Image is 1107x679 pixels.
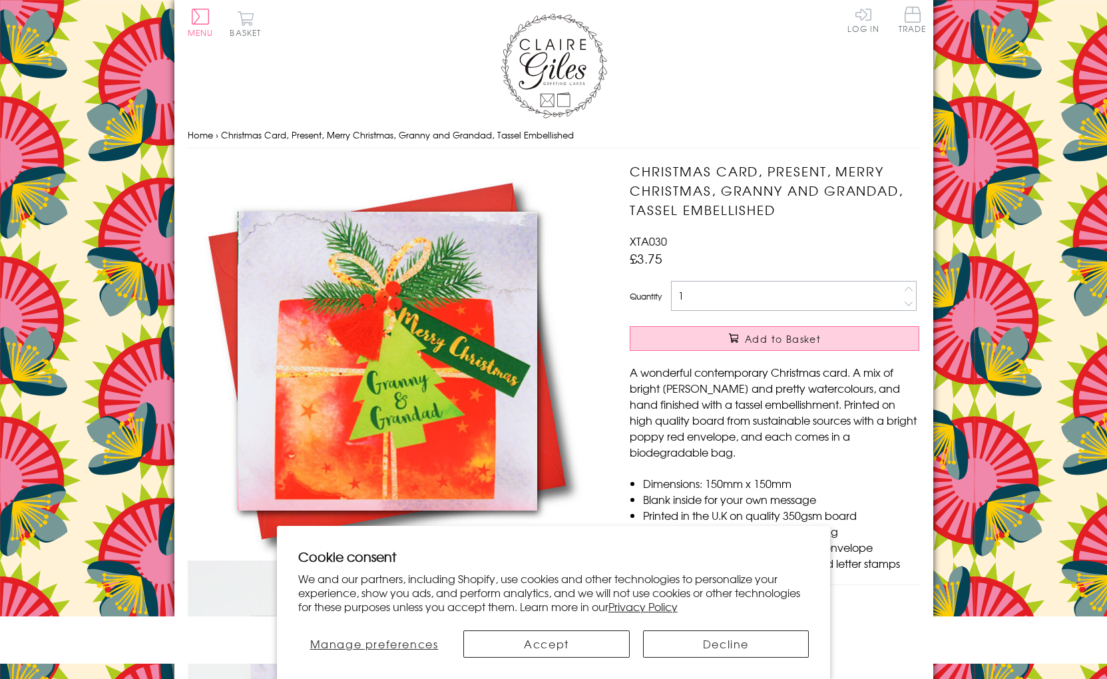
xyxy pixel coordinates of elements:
span: Menu [188,27,214,39]
span: Christmas Card, Present, Merry Christmas, Granny and Grandad, Tassel Embellished [221,128,574,141]
p: A wonderful contemporary Christmas card. A mix of bright [PERSON_NAME] and pretty watercolours, a... [630,364,919,460]
span: › [216,128,218,141]
img: Christmas Card, Present, Merry Christmas, Granny and Grandad, Tassel Embellished [188,162,587,561]
img: Claire Giles Greetings Cards [501,13,607,118]
nav: breadcrumbs [188,122,920,149]
li: Dimensions: 150mm x 150mm [643,475,919,491]
button: Manage preferences [298,630,450,658]
button: Basket [228,11,264,37]
h2: Cookie consent [298,547,809,566]
label: Quantity [630,290,662,302]
button: Add to Basket [630,326,919,351]
a: Privacy Policy [608,598,678,614]
li: Comes wrapped in Compostable bag [643,523,919,539]
p: We and our partners, including Shopify, use cookies and other technologies to personalize your ex... [298,572,809,613]
span: Trade [899,7,927,33]
h1: Christmas Card, Present, Merry Christmas, Granny and Grandad, Tassel Embellished [630,162,919,219]
button: Accept [463,630,630,658]
li: Printed in the U.K on quality 350gsm board [643,507,919,523]
span: Manage preferences [310,636,439,652]
span: £3.75 [630,249,662,268]
a: Log In [847,7,879,33]
button: Menu [188,9,214,37]
span: XTA030 [630,233,667,249]
button: Decline [643,630,809,658]
span: Add to Basket [745,332,821,345]
a: Home [188,128,213,141]
li: Blank inside for your own message [643,491,919,507]
a: Trade [899,7,927,35]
